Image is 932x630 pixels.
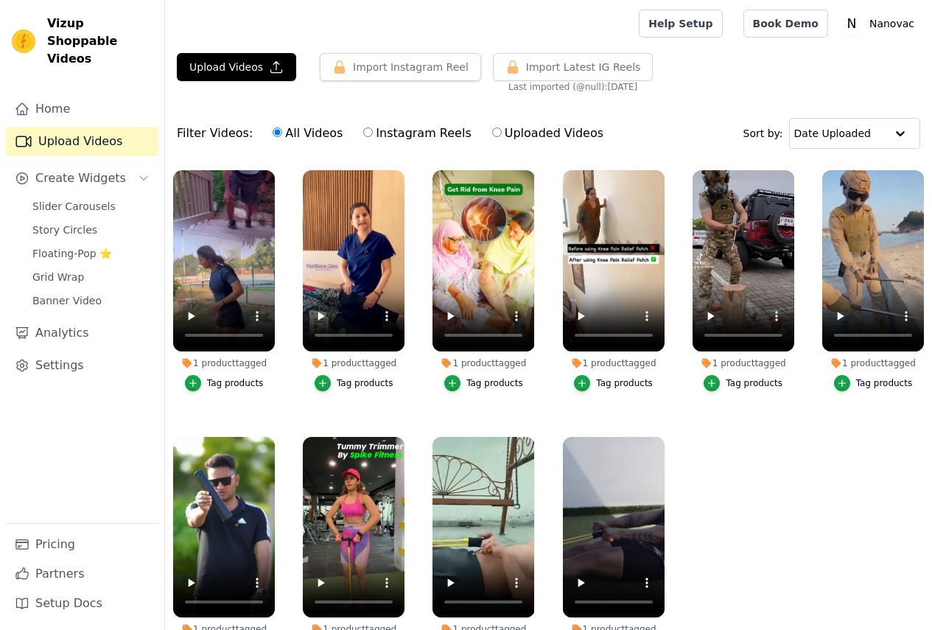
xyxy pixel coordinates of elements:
a: Home [6,94,158,124]
a: Partners [6,559,158,589]
a: Story Circles [24,220,158,240]
img: Vizup [12,29,35,53]
button: Tag products [185,375,264,391]
span: Vizup Shoppable Videos [47,15,153,68]
span: Banner Video [32,293,102,308]
div: Tag products [466,377,523,389]
div: 1 product tagged [432,357,534,369]
a: Book Demo [743,10,828,38]
div: Filter Videos: [177,116,612,150]
span: Floating-Pop ⭐ [32,246,112,261]
text: N [847,16,856,31]
button: Import Instagram Reel [320,53,481,81]
button: Create Widgets [6,164,158,193]
div: 1 product tagged [563,357,665,369]
label: Uploaded Videos [491,124,604,143]
span: Slider Carousels [32,199,116,214]
span: Grid Wrap [32,270,84,284]
button: Tag products [834,375,913,391]
span: Story Circles [32,223,97,237]
div: Tag products [337,377,393,389]
div: 1 product tagged [303,357,404,369]
div: 1 product tagged [822,357,924,369]
button: Upload Videos [177,53,296,81]
a: Grid Wrap [24,267,158,287]
label: Instagram Reels [362,124,472,143]
a: Analytics [6,318,158,348]
label: All Videos [272,124,343,143]
button: Tag products [574,375,653,391]
input: All Videos [273,127,282,137]
a: Upload Videos [6,127,158,156]
span: Import Latest IG Reels [526,60,641,74]
div: 1 product tagged [173,357,275,369]
button: Tag products [444,375,523,391]
p: Nanovac [863,10,920,37]
a: Setup Docs [6,589,158,618]
a: Floating-Pop ⭐ [24,243,158,264]
div: 1 product tagged [693,357,794,369]
div: Sort by: [743,118,921,149]
a: Help Setup [639,10,722,38]
div: Tag products [596,377,653,389]
button: Tag products [315,375,393,391]
a: Settings [6,351,158,380]
a: Pricing [6,530,158,559]
button: Import Latest IG Reels [493,53,654,81]
span: Last imported (@ null ): [DATE] [508,81,637,93]
button: Tag products [704,375,782,391]
a: Banner Video [24,290,158,311]
div: Tag products [856,377,913,389]
input: Uploaded Videos [492,127,502,137]
a: Slider Carousels [24,196,158,217]
button: N Nanovac [840,10,920,37]
div: Tag products [726,377,782,389]
span: Create Widgets [35,169,126,187]
input: Instagram Reels [363,127,373,137]
div: Tag products [207,377,264,389]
